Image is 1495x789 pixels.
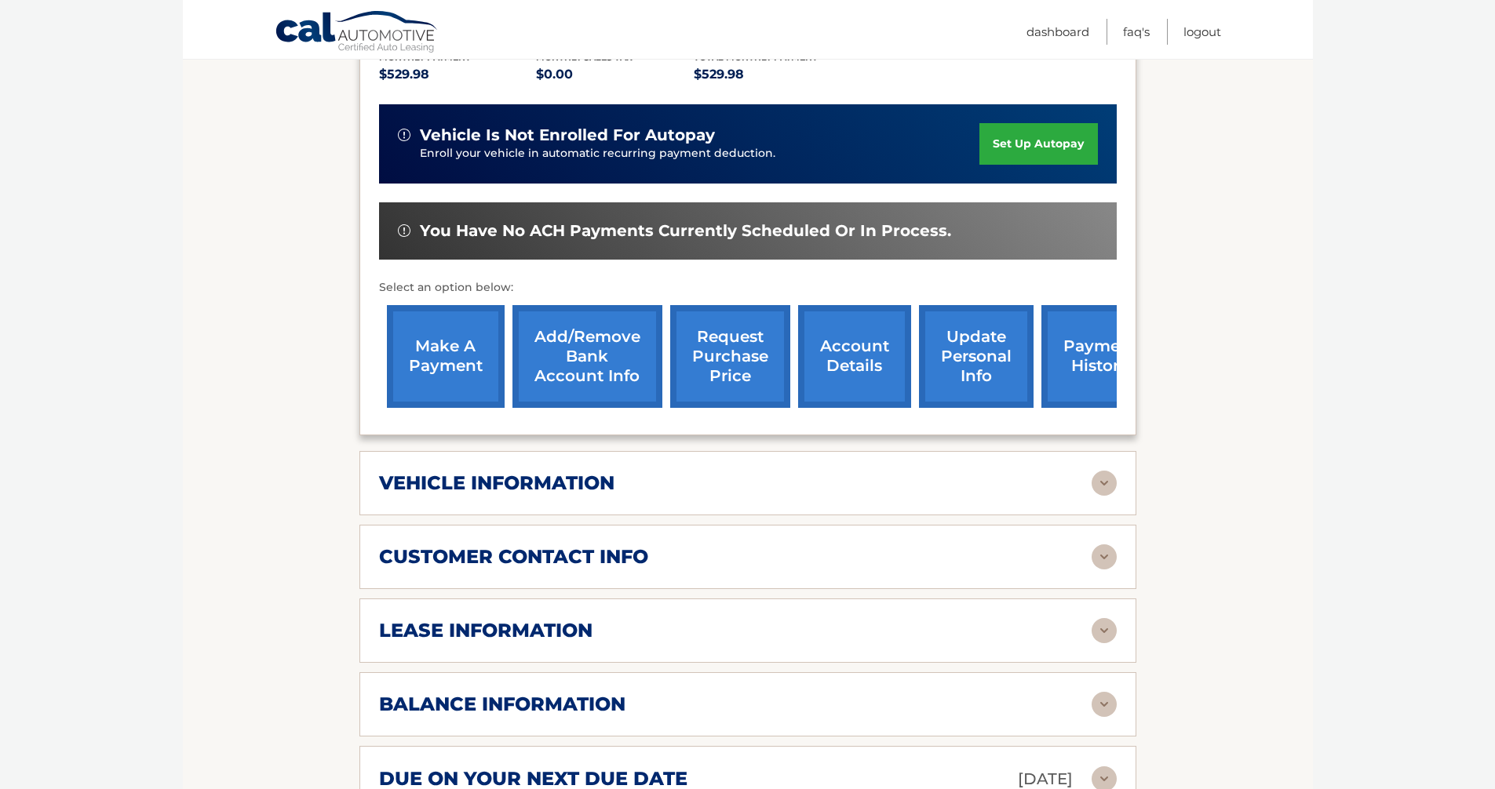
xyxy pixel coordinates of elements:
[379,545,648,569] h2: customer contact info
[1092,471,1117,496] img: accordion-rest.svg
[1092,692,1117,717] img: accordion-rest.svg
[1183,19,1221,45] a: Logout
[387,305,505,408] a: make a payment
[1041,305,1159,408] a: payment history
[512,305,662,408] a: Add/Remove bank account info
[919,305,1034,408] a: update personal info
[275,10,439,56] a: Cal Automotive
[1026,19,1089,45] a: Dashboard
[398,129,410,141] img: alert-white.svg
[379,278,1117,297] p: Select an option below:
[694,64,851,85] p: $529.98
[1092,618,1117,643] img: accordion-rest.svg
[379,471,614,495] h2: vehicle information
[1123,19,1150,45] a: FAQ's
[798,305,911,408] a: account details
[420,125,715,145] span: vehicle is not enrolled for autopay
[420,221,951,241] span: You have no ACH payments currently scheduled or in process.
[670,305,790,408] a: request purchase price
[379,693,625,716] h2: balance information
[398,224,410,237] img: alert-white.svg
[379,64,537,85] p: $529.98
[420,145,980,162] p: Enroll your vehicle in automatic recurring payment deduction.
[979,123,1097,165] a: set up autopay
[379,619,593,642] h2: lease information
[1092,544,1117,569] img: accordion-rest.svg
[536,64,694,85] p: $0.00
